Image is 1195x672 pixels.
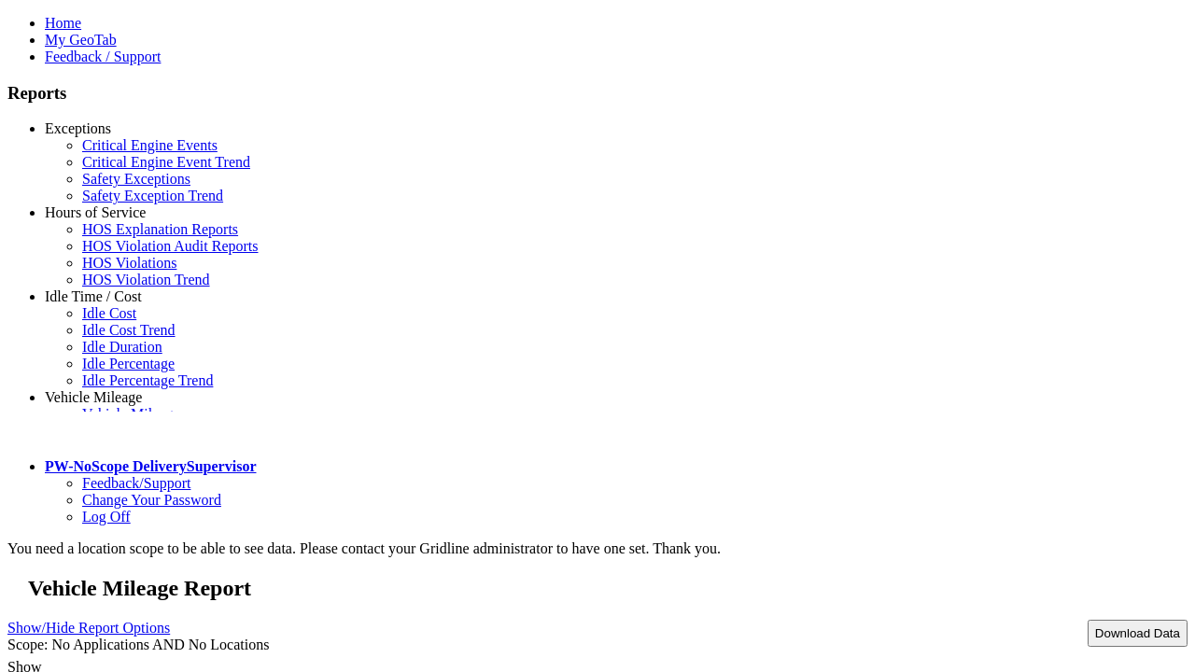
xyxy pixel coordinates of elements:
[82,272,210,287] a: HOS Violation Trend
[82,137,218,153] a: Critical Engine Events
[45,389,142,405] a: Vehicle Mileage
[45,204,146,220] a: Hours of Service
[82,509,131,525] a: Log Off
[45,32,117,48] a: My GeoTab
[82,406,179,422] a: Vehicle Mileage
[82,492,221,508] a: Change Your Password
[7,637,269,652] span: Scope: No Applications AND No Locations
[45,288,142,304] a: Idle Time / Cost
[45,15,81,31] a: Home
[1088,620,1188,647] button: Download Data
[7,540,1188,557] div: You need a location scope to be able to see data. Please contact your Gridline administrator to h...
[7,83,1188,104] h3: Reports
[45,120,111,136] a: Exceptions
[82,255,176,271] a: HOS Violations
[82,305,136,321] a: Idle Cost
[82,372,213,388] a: Idle Percentage Trend
[45,458,256,474] a: PW-NoScope DeliverySupervisor
[7,615,170,640] a: Show/Hide Report Options
[82,475,190,491] a: Feedback/Support
[82,322,176,338] a: Idle Cost Trend
[82,154,250,170] a: Critical Engine Event Trend
[82,339,162,355] a: Idle Duration
[82,188,223,203] a: Safety Exception Trend
[82,221,238,237] a: HOS Explanation Reports
[82,171,190,187] a: Safety Exceptions
[28,576,1188,601] h2: Vehicle Mileage Report
[82,238,259,254] a: HOS Violation Audit Reports
[82,356,175,371] a: Idle Percentage
[45,49,161,64] a: Feedback / Support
